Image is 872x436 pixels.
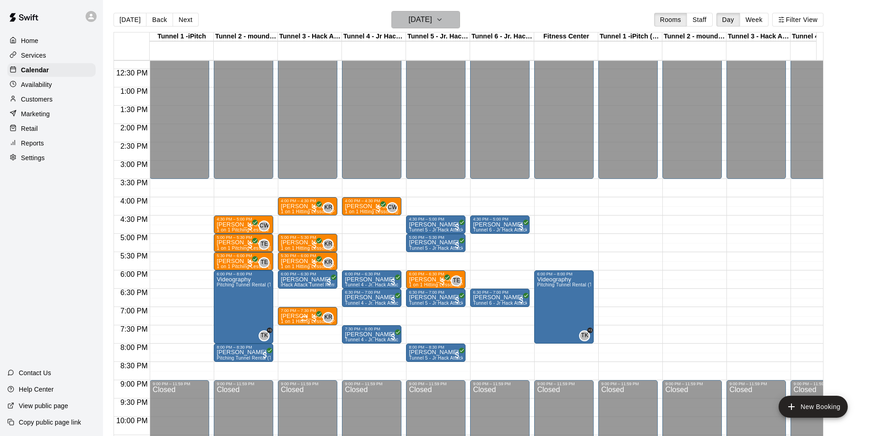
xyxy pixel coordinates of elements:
div: 6:30 PM – 7:00 PM: Tunnel 5 - Jr Hack Attack Rental (Baseball) [406,289,466,307]
span: All customers have paid [246,241,255,250]
div: 6:30 PM – 7:00 PM [473,290,527,295]
span: All customers have paid [325,277,334,286]
div: Kevin Reeves [323,202,334,213]
span: 10:00 PM [114,417,150,425]
span: TK [581,331,588,340]
button: Back [146,13,173,27]
div: 8:00 PM – 8:30 PM: Tunnel 5 - Jr Hack Attack Rental (Baseball) [406,344,466,362]
button: Staff [687,13,713,27]
span: Pitching Tunnel Rental (Tunnel 2) [217,282,289,287]
span: 1:00 PM [118,87,150,95]
div: Tunnel 4 - Jr Hack Attack [342,32,406,41]
div: 4:30 PM – 5:00 PM: Dylan Palangio [214,215,273,234]
div: 4:30 PM – 5:00 PM [473,217,527,221]
span: All customers have paid [246,259,255,268]
span: 5:30 PM [118,252,150,260]
a: Customers [7,92,96,106]
p: Home [21,36,38,45]
p: View public page [19,401,68,410]
div: 8:00 PM – 8:30 PM [409,345,463,350]
span: 1:30 PM [118,106,150,113]
div: 7:30 PM – 8:00 PM [345,327,399,331]
span: 8:00 PM [118,344,150,351]
p: Copy public page link [19,418,81,427]
a: Settings [7,151,96,165]
a: Services [7,48,96,62]
div: Tunnel 5 - Jr. Hack Attack [406,32,470,41]
div: TIm Kamerzell [579,330,590,341]
span: Kevin Reeves [326,257,334,268]
span: 4:00 PM [118,197,150,205]
div: Tunnel 6 - Jr. Hack Attack [470,32,534,41]
span: 9:30 PM [118,398,150,406]
span: iHack Attack Tunnel Rental (Tunnel 3) [281,282,363,287]
div: 4:00 PM – 4:30 PM: Andrew Burrus [342,197,401,215]
div: 5:00 PM – 5:30 PM: Shelli Hedge [406,234,466,252]
span: All customers have paid [310,259,319,268]
button: [DATE] [391,11,460,28]
a: Calendar [7,63,96,77]
div: 4:00 PM – 4:30 PM: Lochlyn Lawson [278,197,337,215]
div: Kevin Reeves [323,239,334,250]
span: 1 on 1 Pitching Lesson ([PERSON_NAME]) [217,246,311,251]
p: Calendar [21,65,49,75]
span: 6:00 PM [118,270,150,278]
span: Tunnel 4 - Jr. Hack Attack, Youth [GEOGRAPHIC_DATA] [345,282,467,287]
p: Retail [21,124,38,133]
span: Tyler Eckberg [455,275,462,286]
p: Availability [21,80,52,89]
span: All customers have paid [517,296,526,305]
span: All customers have paid [453,350,462,360]
span: KR [325,258,332,267]
div: 4:30 PM – 5:00 PM [217,217,271,221]
div: 8:00 PM – 8:30 PM: Pitching Tunnel Rental (Tunnel 2) [214,344,273,362]
span: 3:30 PM [118,179,150,187]
span: 12:30 PM [114,69,150,77]
span: All customers have paid [453,222,462,231]
span: All customers have paid [260,350,270,360]
span: All customers have paid [246,222,255,231]
span: CW [388,203,397,212]
div: 6:00 PM – 6:30 PM [345,272,399,276]
div: 6:00 PM – 8:00 PM: Videography [534,270,594,344]
button: Day [716,13,740,27]
span: All customers have paid [310,314,319,323]
div: 5:00 PM – 5:30 PM [281,235,335,240]
span: Tunnel 6 - Jr Hack Attack Rental (Baseball OR Softball) [473,227,593,232]
button: add [779,396,848,418]
a: Home [7,34,96,48]
div: 6:30 PM – 7:00 PM [345,290,399,295]
span: KR [325,313,332,322]
span: Tunnel 5 - Jr Hack Attack Rental (Baseball) [409,301,503,306]
span: Tunnel 5 - Jr Hack Attack Rental (Baseball) [409,227,503,232]
span: 8:30 PM [118,362,150,370]
div: 4:00 PM – 4:30 PM [281,199,335,203]
div: Tunnel 3 - Hack Attack (guest pass) [726,32,791,41]
span: 1 on 1 Hitting Lesson ([PERSON_NAME]) [281,246,371,251]
span: All customers have paid [374,204,383,213]
div: Tunnel 3 - Hack Attack [278,32,342,41]
span: Pitching Tunnel Rental (Tunnel 2) [537,282,610,287]
p: Settings [21,153,45,162]
div: Caden Wallace [259,221,270,231]
p: Help Center [19,385,54,394]
div: 9:00 PM – 11:59 PM [793,382,847,386]
div: 4:30 PM – 5:00 PM: Tunnel 6 - Jr Hack Attack Rental (Baseball OR Softball) [470,215,530,234]
div: Tyler Eckberg [259,239,270,250]
div: Tunnel 1 -iPitch [150,32,214,41]
a: Marketing [7,107,96,121]
span: 7:30 PM [118,325,150,333]
span: +1 [267,328,272,333]
span: All customers have paid [438,277,447,286]
span: Tyler Eckberg [262,257,270,268]
span: 9:00 PM [118,380,150,388]
div: 5:00 PM – 5:30 PM: roscoe cromer [278,234,337,252]
span: TE [453,276,460,285]
button: Week [740,13,769,27]
button: Next [173,13,198,27]
span: Pitching Tunnel Rental (Tunnel 2) [217,355,289,361]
